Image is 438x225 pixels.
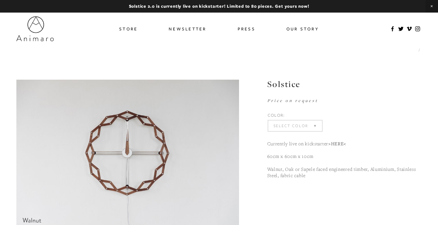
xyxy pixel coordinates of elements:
select: Select Color [268,121,322,131]
a: Our Story [286,24,319,34]
div: £1,950.00 [267,97,422,104]
a: Store [119,24,138,34]
p: Currently live on kickstarter 60cm x 60cm x 10cm Walnut, Oak or Sapele faced engineered timber, A... [267,140,422,179]
a: Press [238,24,255,34]
a: >HERE< [328,140,346,147]
div: Color: [268,113,323,117]
img: Animaro [16,16,54,41]
a: Newsletter [169,24,207,34]
h1: Solstice [267,80,422,88]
